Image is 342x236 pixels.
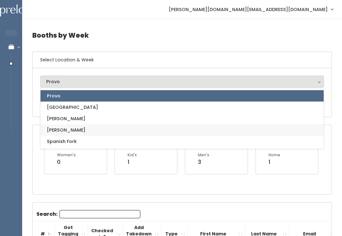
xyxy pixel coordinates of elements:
[198,158,209,166] div: 3
[269,152,280,158] div: Home
[46,78,318,85] div: Provo
[57,152,76,158] div: Women's
[32,27,332,44] h4: Booths by Week
[169,6,328,13] span: [PERSON_NAME][DOMAIN_NAME][EMAIL_ADDRESS][DOMAIN_NAME]
[128,158,137,166] div: 1
[60,210,140,218] input: Search:
[47,104,98,111] span: [GEOGRAPHIC_DATA]
[198,152,209,158] div: Men's
[40,76,324,88] button: Provo
[47,115,85,122] span: [PERSON_NAME]
[269,158,280,166] div: 1
[128,152,137,158] div: Kid's
[47,127,85,134] span: [PERSON_NAME]
[47,138,77,145] span: Spanish Fork
[47,92,60,99] span: Provo
[36,210,140,218] label: Search:
[33,52,332,68] h6: Select Location & Week
[162,3,339,16] a: [PERSON_NAME][DOMAIN_NAME][EMAIL_ADDRESS][DOMAIN_NAME]
[57,158,76,166] div: 0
